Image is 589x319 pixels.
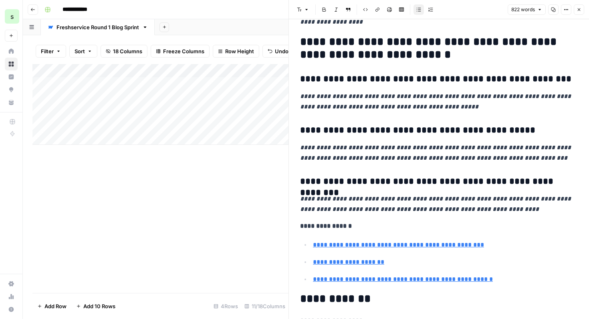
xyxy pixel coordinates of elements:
a: Freshservice Round 1 Blog Sprint [41,19,155,35]
a: Settings [5,277,18,290]
button: Sort [69,45,97,58]
button: Add 10 Rows [71,300,120,313]
button: Undo [262,45,294,58]
button: 822 words [508,4,546,15]
span: Undo [275,47,288,55]
a: Browse [5,58,18,70]
button: 18 Columns [101,45,147,58]
div: Freshservice Round 1 Blog Sprint [56,23,139,31]
button: Workspace: saasgenie [5,6,18,26]
button: Freeze Columns [151,45,210,58]
span: Add Row [44,302,67,310]
button: Row Height [213,45,259,58]
span: Sort [75,47,85,55]
a: Your Data [5,96,18,109]
a: Opportunities [5,83,18,96]
a: Usage [5,290,18,303]
span: Add 10 Rows [83,302,115,310]
span: 822 words [511,6,535,13]
button: Help + Support [5,303,18,316]
span: Freeze Columns [163,47,204,55]
span: 18 Columns [113,47,142,55]
div: 11/18 Columns [241,300,288,313]
button: Add Row [32,300,71,313]
a: Home [5,45,18,58]
span: s [10,12,14,21]
button: Filter [36,45,66,58]
span: Row Height [225,47,254,55]
a: Insights [5,70,18,83]
span: Filter [41,47,54,55]
div: 4 Rows [210,300,241,313]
